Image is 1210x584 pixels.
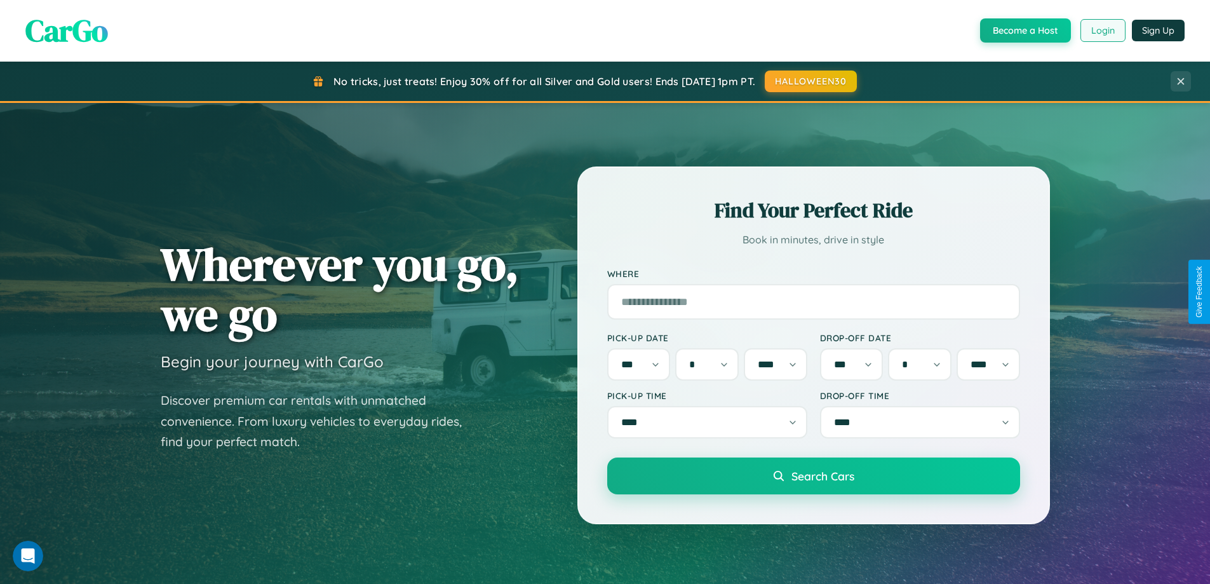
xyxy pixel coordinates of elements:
[607,268,1020,279] label: Where
[607,332,807,343] label: Pick-up Date
[25,10,108,51] span: CarGo
[607,390,807,401] label: Pick-up Time
[1080,19,1126,42] button: Login
[161,352,384,371] h3: Begin your journey with CarGo
[765,71,857,92] button: HALLOWEEN30
[161,390,478,452] p: Discover premium car rentals with unmatched convenience. From luxury vehicles to everyday rides, ...
[607,458,1020,494] button: Search Cars
[980,18,1071,43] button: Become a Host
[820,390,1020,401] label: Drop-off Time
[607,231,1020,249] p: Book in minutes, drive in style
[333,75,755,88] span: No tricks, just treats! Enjoy 30% off for all Silver and Gold users! Ends [DATE] 1pm PT.
[13,541,43,571] iframe: Intercom live chat
[791,469,854,483] span: Search Cars
[1132,20,1185,41] button: Sign Up
[820,332,1020,343] label: Drop-off Date
[1195,266,1204,318] div: Give Feedback
[161,239,519,339] h1: Wherever you go, we go
[607,196,1020,224] h2: Find Your Perfect Ride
